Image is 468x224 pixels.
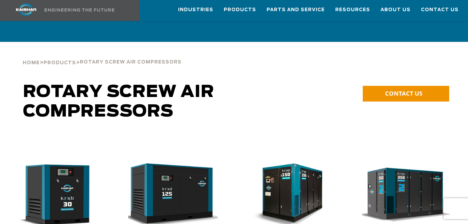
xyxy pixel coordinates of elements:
[421,0,459,19] a: Contact Us
[335,0,370,19] a: Resources
[267,0,325,19] a: Parts and Service
[267,6,325,14] span: Parts and Service
[178,6,213,14] span: Industries
[178,0,213,19] a: Industries
[224,6,256,14] span: Products
[23,84,214,120] span: Rotary Screw Air Compressors
[44,61,76,65] span: Products
[385,89,422,97] span: CONTACT US
[23,42,182,68] div: > >
[44,59,76,66] a: Products
[363,86,449,102] a: CONTACT US
[23,61,40,65] span: Home
[23,59,40,66] a: Home
[335,6,370,14] span: Resources
[45,8,114,12] img: Engineering the future
[80,60,182,65] span: Rotary Screw Air Compressors
[421,6,459,14] span: Contact Us
[381,0,411,19] a: About Us
[381,6,411,14] span: About Us
[224,0,256,19] a: Products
